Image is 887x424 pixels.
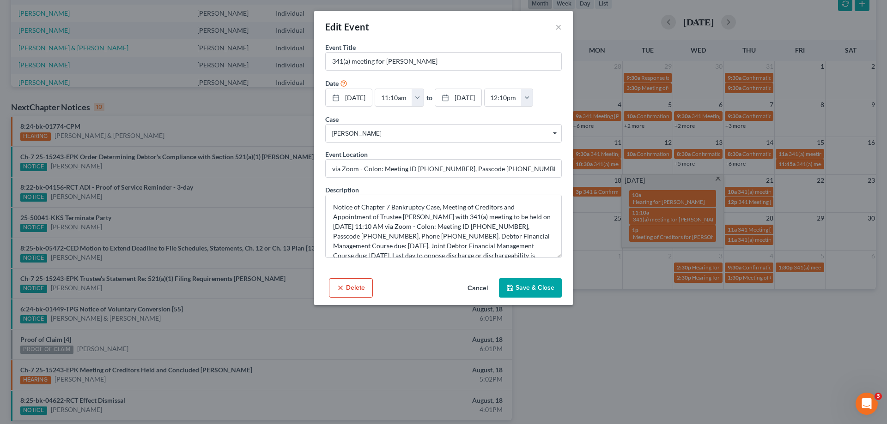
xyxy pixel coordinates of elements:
label: Description [325,185,359,195]
input: -- : -- [485,89,522,107]
span: 3 [875,393,882,400]
iframe: Intercom live chat [856,393,878,415]
span: Event Title [325,43,356,51]
label: Event Location [325,149,368,159]
a: [DATE] [326,89,372,107]
label: to [426,93,432,102]
button: × [555,21,562,32]
span: Edit Event [325,21,369,32]
label: Date [325,78,339,88]
button: Save & Close [499,278,562,298]
input: Enter location... [326,160,561,177]
a: [DATE] [435,89,481,107]
span: Select box activate [325,124,562,143]
label: Case [325,114,339,124]
input: Enter event name... [326,53,561,70]
span: [PERSON_NAME] [332,129,555,138]
button: Cancel [460,279,495,298]
input: -- : -- [375,89,412,107]
button: Delete [329,278,373,298]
